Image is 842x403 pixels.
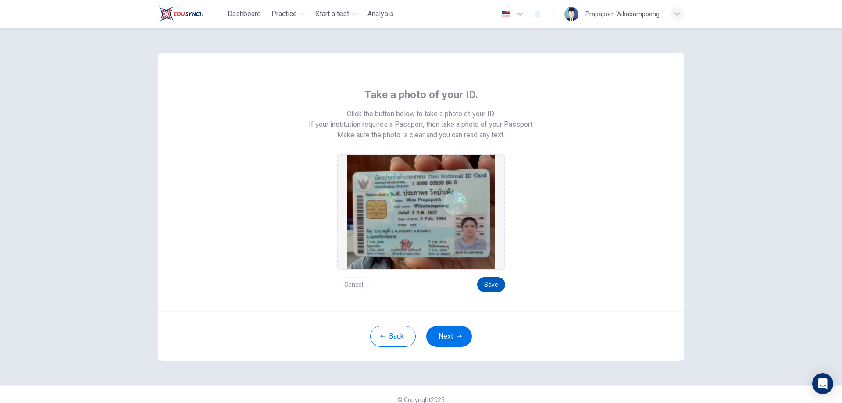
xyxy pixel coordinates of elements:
button: Save [477,277,505,292]
span: Start a test [315,9,349,19]
span: Click the button below to take a photo of your ID. If your institution requires a Passport, then ... [309,109,534,130]
span: Dashboard [228,9,261,19]
button: Practice [268,6,308,22]
button: Cancel [337,277,371,292]
span: Analysis [367,9,394,19]
a: Train Test logo [158,5,224,23]
img: Train Test logo [158,5,204,23]
span: Make sure the photo is clear and you can read any text. [337,130,505,140]
img: preview screemshot [347,155,495,269]
img: Profile picture [564,7,578,21]
button: Back [370,326,416,347]
img: en [500,11,511,18]
button: Analysis [364,6,397,22]
button: Start a test [312,6,360,22]
button: Dashboard [224,6,264,22]
span: Practice [271,9,297,19]
div: Open Intercom Messenger [812,373,833,394]
button: Next [426,326,472,347]
span: Take a photo of your ID. [364,88,478,102]
div: Prapaporn Wikabampoeng [585,9,660,19]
